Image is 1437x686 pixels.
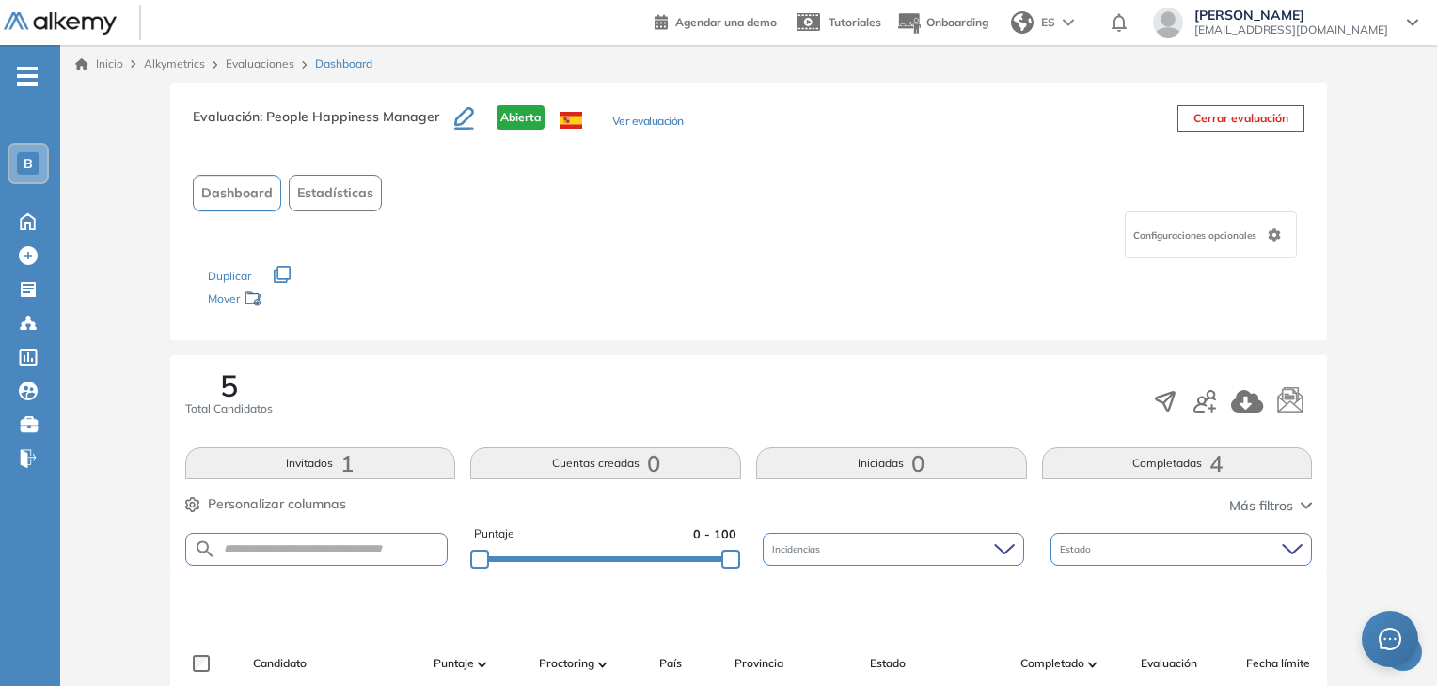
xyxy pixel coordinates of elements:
button: Iniciadas0 [756,447,1027,479]
img: ESP [560,112,582,129]
button: Dashboard [193,175,281,211]
img: [missing "en.ARROW_ALT" translation] [478,662,487,667]
span: Personalizar columnas [208,494,346,514]
i: - [17,74,38,78]
a: Inicio [75,55,123,72]
span: message [1379,628,1401,650]
span: 0 - 100 [693,525,736,543]
div: Incidencias [763,533,1024,566]
h3: Evaluación [193,105,454,145]
button: Estadísticas [289,175,382,211]
img: world [1011,11,1034,34]
span: : People Happiness Manager [260,108,439,125]
div: Mover [208,283,396,318]
img: arrow [1063,19,1074,26]
button: Ver evaluación [612,113,684,133]
span: Fecha límite [1246,655,1310,672]
span: Estado [870,655,906,672]
span: Evaluación [1141,655,1197,672]
span: Agendar una demo [675,15,777,29]
button: Cuentas creadas0 [470,447,741,479]
span: Alkymetrics [144,56,205,70]
span: Duplicar [208,269,251,283]
span: País [659,655,682,672]
button: Más filtros [1229,496,1312,516]
img: [missing "en.ARROW_ALT" translation] [598,662,608,667]
span: Dashboard [201,183,273,203]
span: Configuraciones opcionales [1133,228,1260,242]
span: 5 [220,370,238,400]
span: [EMAIL_ADDRESS][DOMAIN_NAME] [1194,23,1388,38]
button: Personalizar columnas [185,494,346,514]
span: Estadísticas [297,183,373,203]
span: Dashboard [315,55,372,72]
span: Total Candidatos [185,400,273,417]
img: SEARCH_ALT [194,538,216,561]
span: Onboarding [926,15,988,29]
a: Agendar una demo [655,9,777,32]
button: Onboarding [896,3,988,43]
span: Completado [1020,655,1084,672]
div: Estado [1050,533,1312,566]
span: Puntaje [474,525,514,543]
span: ES [1041,14,1055,31]
span: Incidencias [772,542,824,556]
img: [missing "en.ARROW_ALT" translation] [1088,662,1097,667]
div: Configuraciones opcionales [1125,211,1297,258]
span: Proctoring [539,655,594,672]
span: Puntaje [434,655,474,672]
span: [PERSON_NAME] [1194,8,1388,23]
span: B [24,156,33,171]
span: Tutoriales [829,15,881,29]
span: Abierta [497,105,545,130]
button: Completadas4 [1042,447,1313,479]
span: Estado [1060,542,1095,556]
span: Más filtros [1229,496,1293,516]
span: Candidato [253,655,307,672]
img: Logo [4,12,117,36]
span: Provincia [734,655,783,672]
button: Cerrar evaluación [1177,105,1304,132]
a: Evaluaciones [226,56,294,70]
button: Invitados1 [185,447,456,479]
